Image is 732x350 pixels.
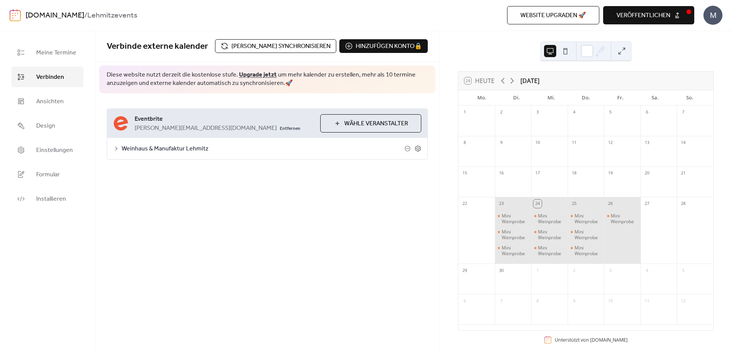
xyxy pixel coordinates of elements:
div: 12 [679,297,687,305]
span: Design [36,121,55,131]
div: 13 [643,139,651,147]
div: Mini Weinprobe [495,229,531,241]
div: 9 [570,297,578,305]
div: Mini Weinprobe [531,229,568,241]
a: [DOMAIN_NAME] [26,8,84,23]
span: Website upgraden 🚀 [520,11,586,20]
div: M [703,6,722,25]
span: Entfernen [280,126,300,132]
div: 23 [497,200,506,208]
div: Mini Weinprobe [604,213,640,225]
span: Einstellungen [36,146,73,155]
div: 11 [643,297,651,305]
div: Mini Weinprobe [568,213,604,225]
div: Mini Weinprobe [538,245,565,257]
div: Sa. [638,90,673,105]
div: Do. [568,90,603,105]
a: Meine Termine [11,42,83,63]
div: 20 [643,169,651,177]
div: 17 [533,169,542,177]
b: Lehmitzevents [87,8,137,23]
div: Mini Weinprobe [531,245,568,257]
div: 21 [679,169,687,177]
div: Mini Weinprobe [495,213,531,225]
span: Diese website nutzt derzeit die kostenlose stufe. um mehr kalender zu erstellen, mehr als 10 term... [107,71,428,88]
span: Meine Termine [36,48,76,58]
a: Ansichten [11,91,83,112]
div: 10 [606,297,615,305]
span: [PERSON_NAME][EMAIL_ADDRESS][DOMAIN_NAME] [135,124,277,133]
img: logo [10,9,21,21]
button: [PERSON_NAME] synchronisieren [215,39,336,53]
div: 25 [570,200,578,208]
b: / [84,8,87,23]
div: 10 [533,139,542,147]
button: Website upgraden 🚀 [507,6,599,24]
div: 12 [606,139,615,147]
div: Mo. [464,90,499,105]
div: Mini Weinprobe [611,213,637,225]
div: 27 [643,200,651,208]
div: Mini Weinprobe [575,229,601,241]
div: [DATE] [520,76,539,85]
div: 30 [497,266,506,275]
div: 22 [461,200,469,208]
div: Mini Weinprobe [502,229,528,241]
div: 1 [533,266,542,275]
div: 7 [679,108,687,117]
div: 1 [461,108,469,117]
div: Mini Weinprobe [502,245,528,257]
div: Mini Weinprobe [502,213,528,225]
div: 19 [606,169,615,177]
span: [PERSON_NAME] synchronisieren [231,42,331,51]
div: 4 [643,266,651,275]
div: 26 [606,200,615,208]
div: 6 [461,297,469,305]
span: veröffentlichen [616,11,670,20]
div: 14 [679,139,687,147]
div: So. [673,90,707,105]
span: Eventbrite [135,115,314,124]
div: 16 [497,169,506,177]
div: 9 [497,139,506,147]
div: Mini Weinprobe [538,213,565,225]
div: 28 [679,200,687,208]
a: Installieren [11,189,83,209]
div: Mi. [534,90,568,105]
div: Mini Weinprobe [575,245,601,257]
div: 11 [570,139,578,147]
div: 5 [606,108,615,117]
div: Mini Weinprobe [495,245,531,257]
div: Mini Weinprobe [568,245,604,257]
a: Einstellungen [11,140,83,160]
div: Mini Weinprobe [531,213,568,225]
a: Upgrade jetzt [239,69,277,81]
span: Weinhaus & Manufaktur Lehmitz [122,144,405,153]
div: 8 [533,297,542,305]
div: Di. [499,90,534,105]
div: 2 [497,108,506,117]
div: 24 [533,200,542,208]
img: eventbrite [113,116,128,131]
a: Design [11,115,83,136]
span: Verbinde externe kalender [107,38,208,55]
div: 8 [461,139,469,147]
button: Wähle Veranstalter [320,114,421,133]
div: 18 [570,169,578,177]
span: Ansichten [36,97,64,106]
div: 3 [606,266,615,275]
div: Unterstützt von [555,337,628,343]
span: Wähle Veranstalter [344,119,408,128]
a: [DOMAIN_NAME] [590,337,628,343]
button: veröffentlichen [603,6,694,24]
div: 6 [643,108,651,117]
span: Verbinden [36,73,64,82]
div: 3 [533,108,542,117]
div: 29 [461,266,469,275]
div: 5 [679,266,687,275]
a: Formular [11,164,83,185]
div: 2 [570,266,578,275]
div: 7 [497,297,506,305]
div: Mini Weinprobe [568,229,604,241]
div: Mini Weinprobe [538,229,565,241]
